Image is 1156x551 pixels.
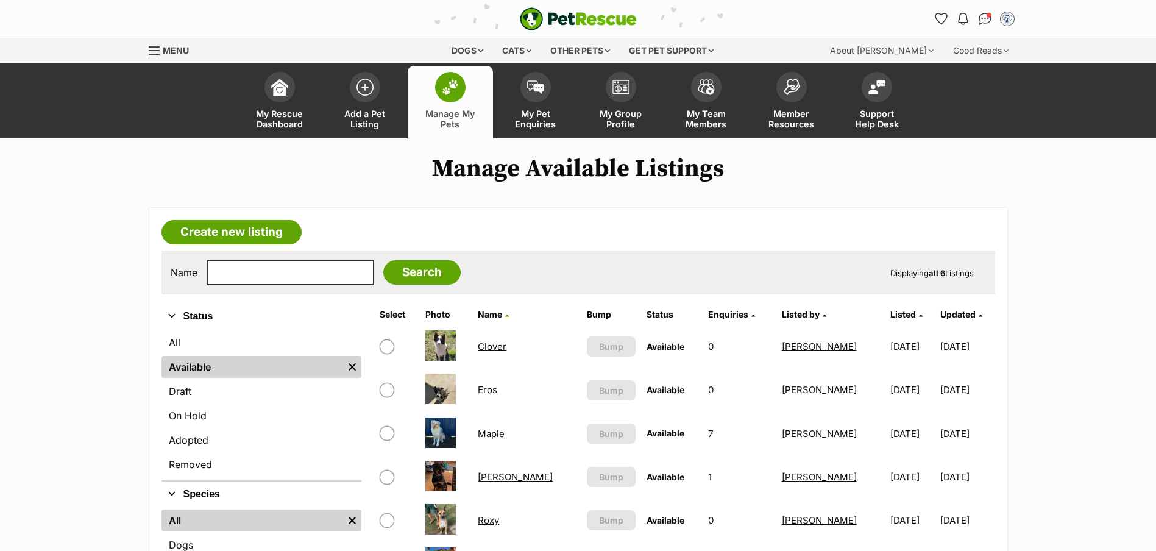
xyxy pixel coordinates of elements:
[679,108,734,129] span: My Team Members
[647,472,684,482] span: Available
[587,336,636,357] button: Bump
[356,79,374,96] img: add-pet-listing-icon-0afa8454b4691262ce3f59096e99ab1cd57d4a30225e0717b998d2c9b9846f56.svg
[932,9,951,29] a: Favourites
[998,9,1017,29] button: My account
[161,453,361,475] a: Removed
[542,38,619,63] div: Other pets
[478,471,553,483] a: [PERSON_NAME]
[885,369,939,411] td: [DATE]
[408,66,493,138] a: Manage My Pets
[954,9,973,29] button: Notifications
[149,38,197,60] a: Menu
[587,380,636,400] button: Bump
[161,329,361,480] div: Status
[698,79,715,95] img: team-members-icon-5396bd8760b3fe7c0b43da4ab00e1e3bb1a5d9ba89233759b79545d2d3fc5d0d.svg
[161,486,361,502] button: Species
[587,510,636,530] button: Bump
[979,13,991,25] img: chat-41dd97257d64d25036548639549fe6c8038ab92f7586957e7f3b1b290dea8141.svg
[343,510,361,531] a: Remove filter
[849,108,904,129] span: Support Help Desk
[708,309,755,319] a: Enquiries
[478,341,506,352] a: Clover
[237,66,322,138] a: My Rescue Dashboard
[494,38,540,63] div: Cats
[599,384,623,397] span: Bump
[478,428,505,439] a: Maple
[647,515,684,525] span: Available
[423,108,478,129] span: Manage My Pets
[940,369,994,411] td: [DATE]
[940,309,982,319] a: Updated
[885,413,939,455] td: [DATE]
[940,325,994,368] td: [DATE]
[161,356,343,378] a: Available
[782,309,826,319] a: Listed by
[527,80,544,94] img: pet-enquiries-icon-7e3ad2cf08bfb03b45e93fb7055b45f3efa6380592205ae92323e6603595dc1f.svg
[782,514,857,526] a: [PERSON_NAME]
[782,471,857,483] a: [PERSON_NAME]
[508,108,563,129] span: My Pet Enquiries
[958,13,968,25] img: notifications-46538b983faf8c2785f20acdc204bb7945ddae34d4c08c2a6579f10ce5e182be.svg
[664,66,749,138] a: My Team Members
[976,9,995,29] a: Conversations
[703,325,775,368] td: 0
[885,456,939,498] td: [DATE]
[885,499,939,541] td: [DATE]
[478,309,509,319] a: Name
[783,79,800,95] img: member-resources-icon-8e73f808a243e03378d46382f2149f9095a855e16c252ad45f914b54edf8863c.svg
[582,305,641,324] th: Bump
[383,260,461,285] input: Search
[932,9,1017,29] ul: Account quick links
[420,305,472,324] th: Photo
[163,45,189,55] span: Menu
[478,309,502,319] span: Name
[885,325,939,368] td: [DATE]
[599,514,623,527] span: Bump
[945,38,1017,63] div: Good Reads
[478,384,497,396] a: Eros
[708,309,748,319] span: translation missing: en.admin.listings.index.attributes.enquiries
[587,467,636,487] button: Bump
[161,308,361,324] button: Status
[322,66,408,138] a: Add a Pet Listing
[375,305,420,324] th: Select
[703,369,775,411] td: 0
[890,268,974,278] span: Displaying Listings
[647,428,684,438] span: Available
[161,220,302,244] a: Create new listing
[890,309,923,319] a: Listed
[271,79,288,96] img: dashboard-icon-eb2f2d2d3e046f16d808141f083e7271f6b2e854fb5c12c21221c1fb7104beca.svg
[171,267,197,278] label: Name
[161,380,361,402] a: Draft
[443,38,492,63] div: Dogs
[764,108,819,129] span: Member Resources
[782,309,820,319] span: Listed by
[1001,13,1013,25] img: Lorene Cross profile pic
[929,268,945,278] strong: all 6
[338,108,392,129] span: Add a Pet Listing
[442,79,459,95] img: manage-my-pets-icon-02211641906a0b7f246fdf0571729dbe1e7629f14944591b6c1af311fb30b64b.svg
[749,66,834,138] a: Member Resources
[782,341,857,352] a: [PERSON_NAME]
[940,413,994,455] td: [DATE]
[940,456,994,498] td: [DATE]
[343,356,361,378] a: Remove filter
[520,7,637,30] img: logo-e224e6f780fb5917bec1dbf3a21bbac754714ae5b6737aabdf751b685950b380.svg
[782,384,857,396] a: [PERSON_NAME]
[594,108,648,129] span: My Group Profile
[868,80,885,94] img: help-desk-icon-fdf02630f3aa405de69fd3d07c3f3aa587a6932b1a1747fa1d2bba05be0121f9.svg
[890,309,916,319] span: Listed
[161,332,361,354] a: All
[161,429,361,451] a: Adopted
[647,341,684,352] span: Available
[612,80,629,94] img: group-profile-icon-3fa3cf56718a62981997c0bc7e787c4b2cf8bcc04b72c1350f741eb67cf2f40e.svg
[599,471,623,483] span: Bump
[161,405,361,427] a: On Hold
[703,499,775,541] td: 0
[587,424,636,444] button: Bump
[782,428,857,439] a: [PERSON_NAME]
[599,340,623,353] span: Bump
[642,305,702,324] th: Status
[578,66,664,138] a: My Group Profile
[940,499,994,541] td: [DATE]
